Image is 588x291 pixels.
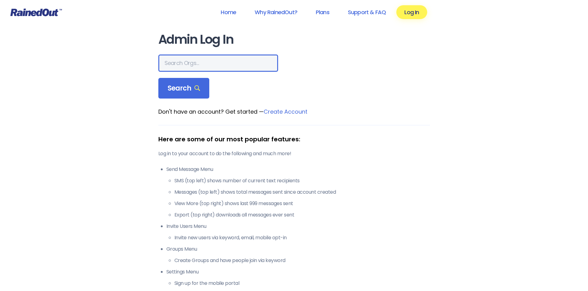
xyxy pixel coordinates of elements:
li: Send Message Menu [166,166,430,219]
a: Why RainedOut? [247,5,305,19]
li: Sign up for the mobile portal [174,280,430,287]
li: SMS (top left) shows number of current text recipients [174,177,430,184]
a: Plans [308,5,337,19]
li: Invite Users Menu [166,223,430,241]
li: Export (top right) downloads all messages ever sent [174,211,430,219]
li: Messages (top left) shows total messages sent since account created [174,188,430,196]
a: Create Account [264,108,307,115]
a: Support & FAQ [340,5,394,19]
input: Search Orgs… [158,55,278,72]
h1: Admin Log In [158,33,430,46]
li: View More (top right) shows last 999 messages sent [174,200,430,207]
div: Here are some of our most popular features: [158,135,430,144]
div: Search [158,78,210,99]
p: Log in to your account to do the following and much more! [158,150,430,157]
li: Create Groups and have people join via keyword [174,257,430,264]
a: Home [213,5,244,19]
li: Groups Menu [166,245,430,264]
span: Search [168,84,200,93]
a: Log In [396,5,427,19]
li: Invite new users via keyword, email, mobile opt-in [174,234,430,241]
